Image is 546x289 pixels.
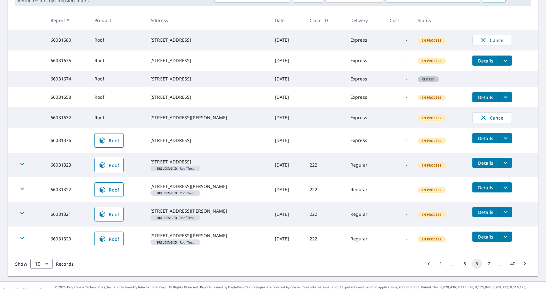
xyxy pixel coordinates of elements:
td: [DATE] [270,87,305,107]
button: filesDropdownBtn-66031675 [499,56,512,66]
th: Cost [385,11,412,30]
td: Regular [345,227,385,251]
td: Roof [89,87,145,107]
td: 66031322 [45,177,89,202]
button: Go to previous page [424,259,434,269]
td: 222 [305,153,345,177]
span: Roof [99,137,119,144]
span: In Process [418,116,446,120]
td: Express [345,107,385,128]
td: - [385,50,412,71]
td: 66031320 [45,227,89,251]
td: Roof [89,30,145,50]
td: 66031323 [45,153,89,177]
td: Express [345,128,385,153]
em: Building ID [157,192,177,195]
td: - [385,202,412,227]
td: Regular [345,153,385,177]
td: [DATE] [270,50,305,71]
td: [DATE] [270,71,305,87]
span: Roof Test [153,216,198,219]
button: Go to page 7 [484,259,494,269]
div: [STREET_ADDRESS] [150,94,265,100]
span: In Process [418,59,446,63]
td: Express [345,50,385,71]
td: 66031376 [45,128,89,153]
button: Cancel [472,112,512,123]
th: Delivery [345,11,385,30]
span: Details [476,58,495,64]
span: In Process [418,163,446,168]
td: Regular [345,202,385,227]
td: 66031632 [45,107,89,128]
a: Roof [94,158,124,172]
span: In Process [418,139,446,143]
td: Regular [345,177,385,202]
th: Product [89,11,145,30]
a: Roof [94,232,124,246]
button: filesDropdownBtn-66031321 [499,207,512,217]
td: 66031674 [45,71,89,87]
td: Roof [89,107,145,128]
td: [DATE] [270,153,305,177]
em: Building ID [157,216,177,219]
td: 66031680 [45,30,89,50]
span: Show [15,261,27,267]
td: - [385,177,412,202]
button: Cancel [472,35,512,45]
span: Details [476,94,495,100]
td: - [385,30,412,50]
em: Building ID [157,241,177,244]
span: Details [476,209,495,215]
span: Cancel [479,114,505,121]
span: In Process [418,237,446,241]
span: Roof [99,161,119,169]
th: Claim ID [305,11,345,30]
button: Go to page 5 [460,259,470,269]
td: [DATE] [270,30,305,50]
td: Roof [89,71,145,87]
span: Roof Test [153,241,198,244]
th: Report # [45,11,89,30]
div: [STREET_ADDRESS] [150,57,265,64]
button: filesDropdownBtn-66031658 [499,92,512,102]
button: detailsBtn-66031658 [472,92,499,102]
button: filesDropdownBtn-66031322 [499,182,512,192]
button: detailsBtn-66031322 [472,182,499,192]
button: detailsBtn-66031321 [472,207,499,217]
a: Roof [94,207,124,221]
td: - [385,87,412,107]
td: [DATE] [270,202,305,227]
button: Go to next page [520,259,530,269]
td: 66031321 [45,202,89,227]
th: Status [413,11,468,30]
span: Records [56,261,74,267]
span: Roof [99,210,119,218]
button: detailsBtn-66031323 [472,158,499,168]
div: [STREET_ADDRESS][PERSON_NAME] [150,233,265,239]
th: Date [270,11,305,30]
button: detailsBtn-66031320 [472,232,499,242]
td: - [385,153,412,177]
div: [STREET_ADDRESS] [150,137,265,144]
nav: pagination navigation [423,259,531,269]
button: Go to page 1 [436,259,446,269]
span: Cancel [479,36,505,44]
span: In Process [418,188,446,192]
td: [DATE] [270,107,305,128]
span: Details [476,160,495,166]
span: Details [476,234,495,240]
div: … [496,261,506,267]
td: 222 [305,227,345,251]
td: - [385,71,412,87]
div: [STREET_ADDRESS][PERSON_NAME] [150,208,265,214]
div: [STREET_ADDRESS][PERSON_NAME] [150,183,265,190]
div: [STREET_ADDRESS] [150,159,265,165]
span: In Process [418,38,446,43]
td: 66031675 [45,50,89,71]
td: [DATE] [270,128,305,153]
span: Roof [99,235,119,243]
div: [STREET_ADDRESS] [150,37,265,43]
td: - [385,128,412,153]
span: In Process [418,95,446,100]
